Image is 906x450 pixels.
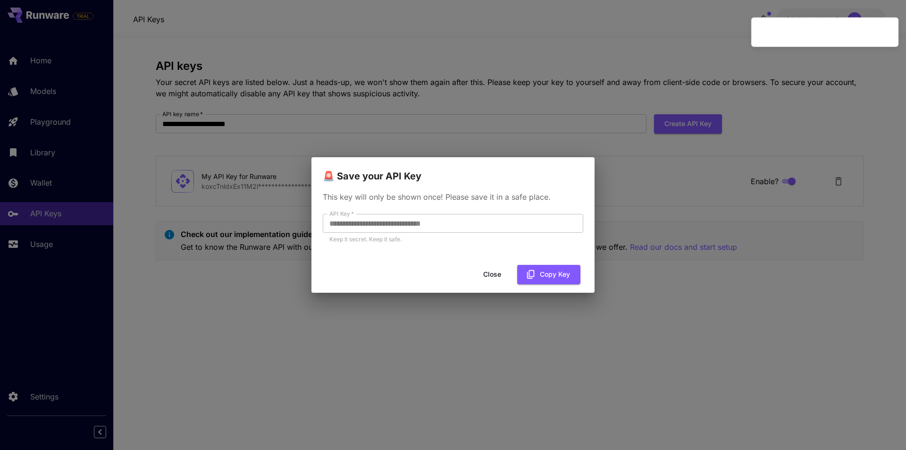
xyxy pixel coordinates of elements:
[329,235,577,244] p: Keep it secret. Keep it safe.
[517,265,580,284] button: Copy Key
[329,210,354,218] label: API Key
[311,157,595,184] h2: 🚨 Save your API Key
[323,191,583,203] p: This key will only be shown once! Please save it in a safe place.
[471,265,513,284] button: Close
